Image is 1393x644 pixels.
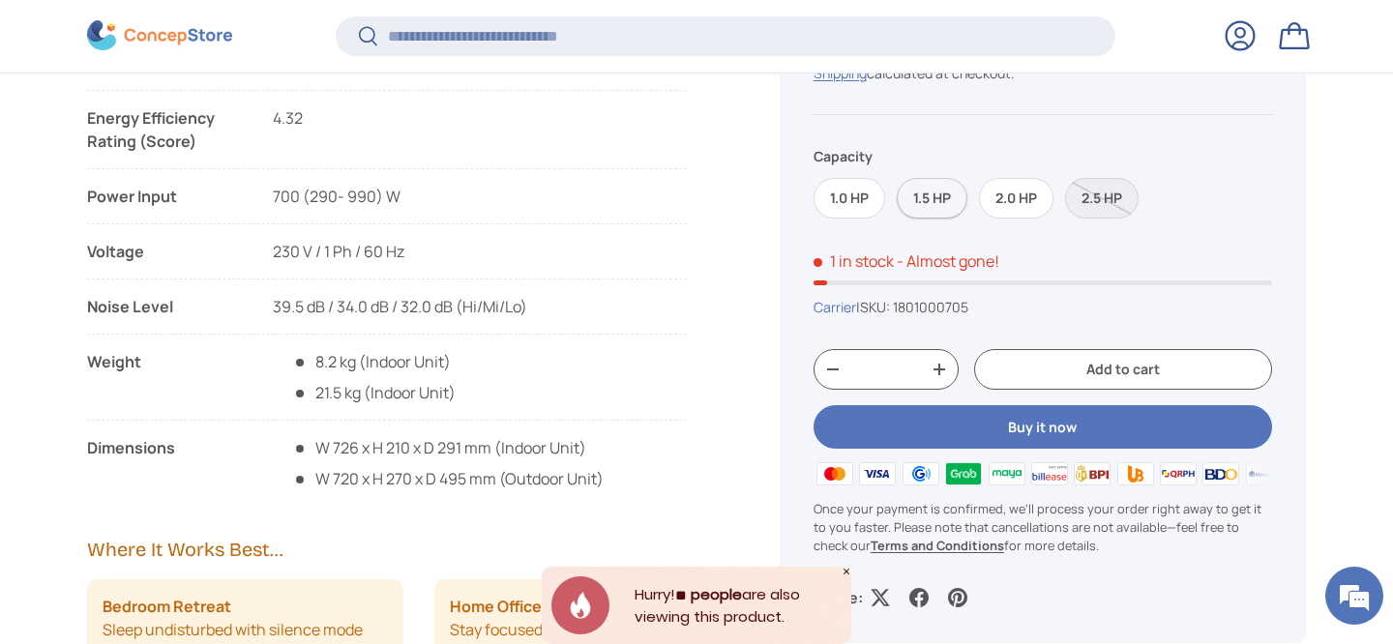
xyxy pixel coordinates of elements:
a: Terms and Conditions [871,538,1004,555]
img: bpi [1071,459,1113,488]
span: 39.5 dB / 34.0 dB / 32.0 dB (Hi/Mi/Lo) [273,296,527,317]
p: Once your payment is confirmed, we'll process your order right away to get it to you faster. Plea... [814,500,1272,556]
div: Dimensions [87,436,242,490]
div: Voltage [87,240,242,263]
img: billease [1028,459,1071,488]
div: Weight [87,350,242,404]
span: W 726 x H 210 x D 291 mm (Indoor Unit) [292,436,604,459]
span: 1801000705 [893,299,968,317]
div: Energy Efficiency Rating (Score) [87,106,242,153]
span: 4.32 [273,107,303,129]
span: 8.2 kg (Indoor Unit) [292,350,456,373]
img: gcash [900,459,942,488]
textarea: Type your message and hit 'Enter' [10,434,369,502]
img: maya [985,459,1027,488]
legend: Capacity [814,147,873,167]
label: Sold out [1065,178,1139,220]
strong: Home Office [450,595,542,618]
h2: Where It Works Best... [87,537,687,564]
span: SKU: [860,299,890,317]
img: metrobank [1243,459,1286,488]
img: ConcepStore [87,21,232,51]
p: - Almost gone! [897,251,999,273]
img: ubp [1113,459,1156,488]
span: W 720 x H 270 x D 495 mm (Outdoor Unit) [292,468,604,489]
div: Close [842,567,851,576]
img: qrph [1157,459,1200,488]
span: 230 V / 1 Ph / 60 Hz [273,241,404,262]
span: | [856,299,968,317]
div: calculated at checkout. [814,63,1272,83]
img: master [814,459,856,488]
img: visa [856,459,899,488]
img: bdo [1200,459,1242,488]
div: Chat with us now [101,108,325,133]
button: Add to cart [974,349,1272,391]
div: Noise Level [87,295,242,318]
img: grabpay [942,459,985,488]
button: Buy it now [814,406,1272,450]
strong: Bedroom Retreat [103,595,231,618]
span: We're online! [112,196,267,392]
div: Minimize live chat window [317,10,364,56]
div: Power Input [87,185,242,208]
a: Carrier [814,299,856,317]
span: 700 (290- 990) W [273,186,400,207]
span: 21.5 kg (Indoor Unit) [292,382,456,403]
span: 1 in stock [814,251,894,273]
